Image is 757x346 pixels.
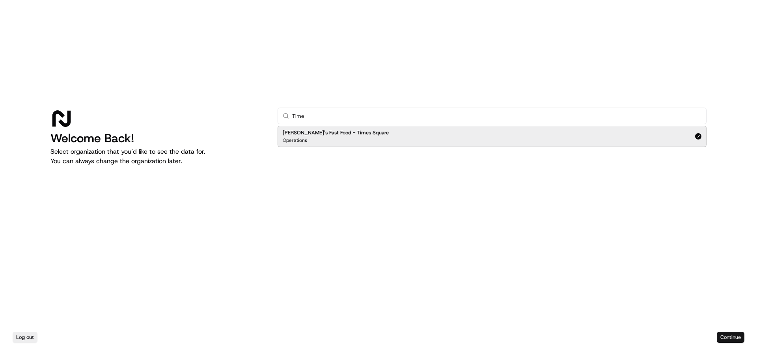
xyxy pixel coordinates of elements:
[717,332,744,343] button: Continue
[283,137,307,143] p: Operations
[278,124,707,149] div: Suggestions
[283,129,389,136] h2: [PERSON_NAME]'s Fast Food - Times Square
[292,108,701,124] input: Type to search...
[50,131,265,145] h1: Welcome Back!
[13,332,37,343] button: Log out
[50,147,265,166] p: Select organization that you’d like to see the data for. You can always change the organization l...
